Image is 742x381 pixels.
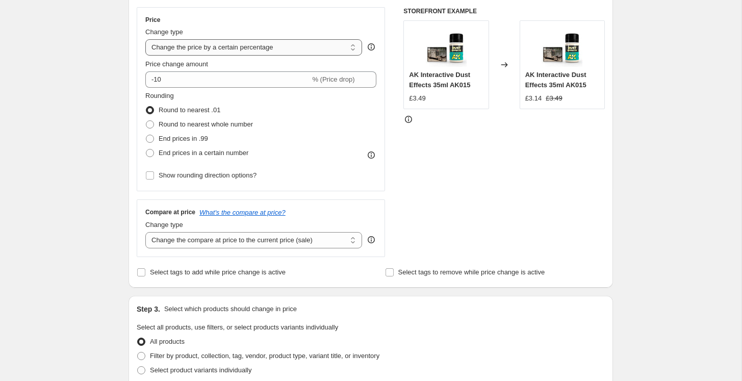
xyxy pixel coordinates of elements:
[426,26,467,67] img: AK015_80x.jpg
[150,352,379,360] span: Filter by product, collection, tag, vendor, product type, variant title, or inventory
[159,106,220,114] span: Round to nearest .01
[366,235,376,245] div: help
[159,149,248,157] span: End prices in a certain number
[403,7,605,15] h6: STOREFRONT EXAMPLE
[145,92,174,99] span: Rounding
[150,338,185,345] span: All products
[546,93,562,104] strike: £3.49
[525,93,542,104] div: £3.14
[145,71,310,88] input: -15
[164,304,297,314] p: Select which products should change in price
[159,171,257,179] span: Show rounding direction options?
[145,16,160,24] h3: Price
[366,42,376,52] div: help
[137,304,160,314] h2: Step 3.
[159,120,253,128] span: Round to nearest whole number
[199,209,286,216] button: What's the compare at price?
[398,268,545,276] span: Select tags to remove while price change is active
[145,221,183,228] span: Change type
[409,71,470,89] span: AK Interactive Dust Effects 35ml AK015
[542,26,582,67] img: AK015_80x.jpg
[312,75,354,83] span: % (Price drop)
[525,71,586,89] span: AK Interactive Dust Effects 35ml AK015
[409,93,426,104] div: £3.49
[137,323,338,331] span: Select all products, use filters, or select products variants individually
[145,60,208,68] span: Price change amount
[150,366,251,374] span: Select product variants individually
[159,135,208,142] span: End prices in .99
[150,268,286,276] span: Select tags to add while price change is active
[145,208,195,216] h3: Compare at price
[145,28,183,36] span: Change type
